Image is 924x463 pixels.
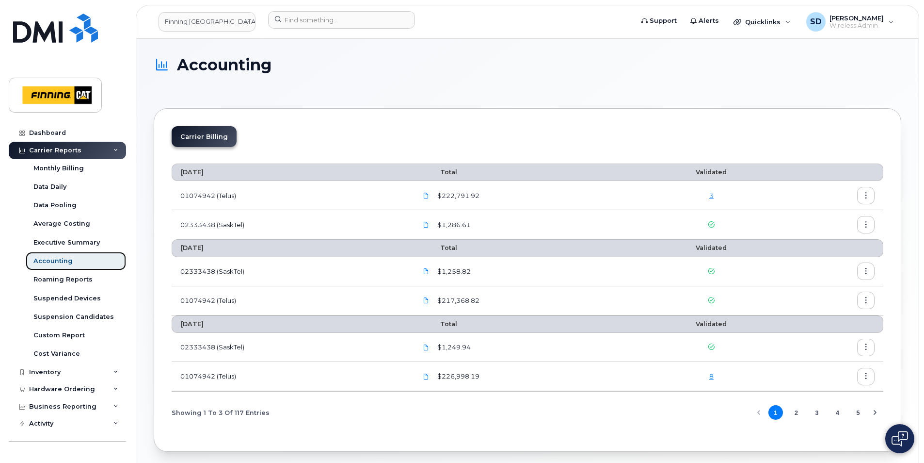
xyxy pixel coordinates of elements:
[177,56,271,73] span: Accounting
[768,405,783,420] button: Page 1
[435,372,479,381] span: $226,998.19
[789,405,803,420] button: Page 2
[830,405,845,420] button: Page 4
[417,244,457,251] span: Total
[641,164,782,181] th: Validated
[172,164,408,181] th: [DATE]
[172,315,408,333] th: [DATE]
[417,339,435,356] a: FinningCanada.Sasktel.02333438.062025.pdf
[417,320,457,328] span: Total
[641,315,782,333] th: Validated
[435,296,479,305] span: $217,368.82
[172,286,408,315] td: 01074942 (Telus)
[172,181,408,210] td: 01074942 (Telus)
[851,405,865,420] button: Page 5
[172,257,408,286] td: 02333438 (SaskTel)
[417,187,435,204] a: 1074942_1265779507_2025-08-14.pdf
[417,263,435,280] a: FinningCanada.Sasktel.02333438.072025.pdf
[641,239,782,257] th: Validated
[435,191,479,200] span: $222,791.92
[709,192,714,199] a: 3
[709,372,714,380] a: 8
[417,368,435,385] a: 1074942_1243307405_2025-06-14.pdf
[172,362,408,391] td: 01074942 (Telus)
[417,292,435,309] a: 1074942_1254384609_2025-07-14.pdf
[868,405,882,420] button: Next Page
[172,405,270,420] span: Showing 1 To 3 Of 117 Entries
[435,220,471,230] span: $1,286.61
[172,239,408,257] th: [DATE]
[417,168,457,176] span: Total
[417,216,435,233] a: FinningCanada.Sasktel.02333438.082025.pdf
[435,267,471,276] span: $1,258.82
[172,333,408,362] td: 02333438 (SaskTel)
[172,210,408,239] td: 02333438 (SaskTel)
[435,343,471,352] span: $1,249.94
[810,405,824,420] button: Page 3
[892,431,908,446] img: Open chat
